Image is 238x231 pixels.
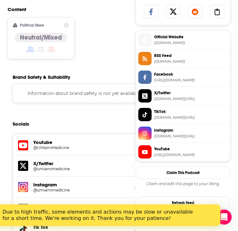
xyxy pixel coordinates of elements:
a: Facebook[URL][DOMAIN_NAME] [138,71,228,84]
span: https://www.youtube.com/@UMiamiMedicine [154,153,228,157]
span: https://www.facebook.com/UMiamiMedicine [154,78,228,83]
span: X/Twitter [154,90,228,96]
a: RSS Feed[DOMAIN_NAME] [138,52,228,65]
a: TikTok[DOMAIN_NAME][URL] [138,108,228,121]
a: Copy Link [210,5,225,18]
h5: @UMiamiMedicine [33,145,79,150]
h5: Facebook [33,203,128,209]
button: Refresh Feed [135,197,230,209]
img: iconImage [18,182,28,192]
a: YouTube[URL][DOMAIN_NAME] [138,145,228,159]
h5: @umiamimedicine [33,166,79,171]
a: Official Website[DOMAIN_NAME] [138,33,228,47]
span: tiktok.com/@umiamimedicine [154,115,228,120]
h4: Neutral/Mixed [20,34,62,41]
span: instagram.com/umiamimedicine [154,134,228,139]
h5: @umiamimedicine [33,188,79,192]
span: YouTube [154,146,228,152]
a: X/Twitter[DOMAIN_NAME][URL] [138,89,228,103]
span: Instagram [154,128,228,133]
h5: Instagram [33,182,128,188]
h2: Political Skew [20,23,44,28]
span: twitter.com/umiamimedicine [154,97,228,101]
span: anchor.fm [154,59,228,64]
h2: Socials [13,118,29,130]
h2: Brand Safety & Suitability [13,74,70,80]
h2: Content [8,6,156,12]
iframe: Intercom live chat [216,209,232,225]
a: Share on Reddit [188,5,203,18]
span: RSS Feed [154,53,228,59]
a: @umiamimedicine [33,166,128,171]
a: @UMiamiMedicine [33,145,128,150]
span: TikTok [154,109,228,115]
a: Instagram[DOMAIN_NAME][URL] [138,127,228,140]
div: Information about brand safety is not yet available. [13,84,156,103]
a: @umiamimedicine [33,188,128,192]
span: Official Website [154,34,228,40]
div: Claim and edit this page to your liking. [135,181,230,186]
a: Share on X/Twitter [166,5,181,18]
h5: Tik Tok [33,224,128,230]
h5: Youtube [33,139,128,145]
h5: X/Twitter [33,160,128,166]
span: med.miami.edu [154,41,228,45]
a: Share on Facebook [144,5,159,18]
button: Claim This Podcast [135,166,230,179]
span: Facebook [154,72,228,77]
